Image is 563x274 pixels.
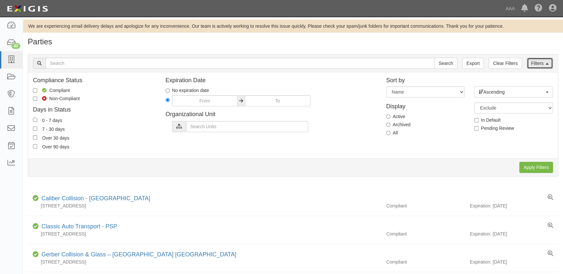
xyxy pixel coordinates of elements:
div: Classic Auto Transport - PSP [39,222,117,231]
button: Ascending [474,86,553,98]
input: Compliant [33,88,37,93]
i: Help Center - Complianz [535,5,542,12]
input: Non-Compliant [33,97,37,101]
input: Search [434,58,457,69]
label: All [386,129,398,136]
input: Search Units [186,121,308,132]
input: Pending Review [474,126,478,130]
a: Classic Auto Transport - PSP [41,223,117,230]
img: logo-5460c22ac91f19d4615b14bd174203de0afe785f0fc80cf4dbbc73dc1793850b.png [5,3,50,15]
div: We are experiencing email delivery delays and apologize for any inconvenience. Our team is active... [23,23,563,29]
h4: Days in Status [33,107,156,113]
a: AAA [502,2,518,15]
input: To [245,95,310,106]
div: Expiration: [DATE] [470,231,558,237]
a: Export [462,58,484,69]
i: Compliant [33,252,39,257]
input: No expiration date [165,88,170,93]
a: Clear Filters [489,58,522,69]
input: Search [46,58,435,69]
input: Over 90 days [33,144,37,148]
div: Caliber Collision - Gainesville [39,194,150,203]
div: [STREET_ADDRESS] [28,203,381,209]
div: Compliant [381,259,470,265]
input: Active [386,114,390,119]
div: Expiration: [DATE] [470,203,558,209]
h1: Parties [28,38,558,46]
i: Compliant [33,196,39,201]
div: [STREET_ADDRESS] [28,231,381,237]
a: Caliber Collision - [GEOGRAPHIC_DATA] [41,195,150,202]
a: View results summary [548,194,553,201]
i: Compliant [33,224,39,229]
h4: Sort by [386,77,553,84]
a: View results summary [548,251,553,257]
div: Expiration: [DATE] [470,259,558,265]
label: Active [386,113,405,120]
h4: Display [386,101,464,110]
h4: Compliance Status [33,77,156,84]
label: Archived [386,121,410,128]
h4: Expiration Date [165,77,376,84]
label: Compliant [33,87,70,94]
a: Filters [527,58,553,69]
div: Compliant [381,231,470,237]
input: Over 30 days [33,135,37,140]
input: 7 - 30 days [33,127,37,131]
input: Archived [386,123,390,127]
input: 0 - 7 days [33,118,37,122]
span: Ascending [478,89,544,95]
div: 7 - 30 days [42,125,65,132]
div: Over 90 days [42,143,69,150]
div: 0 - 7 days [42,116,62,124]
input: All [386,131,390,135]
h4: Organizational Unit [165,111,376,118]
a: Gerber Collision & Glass – [GEOGRAPHIC_DATA] [GEOGRAPHIC_DATA] [41,251,236,258]
input: In Default [474,118,478,122]
div: [STREET_ADDRESS] [28,259,381,265]
input: Apply Filters [519,162,553,173]
div: Compliant [381,203,470,209]
label: Non-Compliant [33,95,80,102]
label: No expiration date [165,87,209,94]
div: 43 [11,43,20,49]
div: Gerber Collision & Glass – Houston Brighton [39,251,236,259]
label: Pending Review [474,125,514,131]
a: View results summary [548,222,553,229]
div: Over 30 days [42,134,69,141]
label: In Default [474,117,500,123]
input: From [172,95,238,106]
